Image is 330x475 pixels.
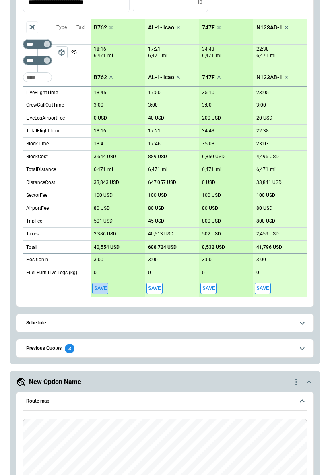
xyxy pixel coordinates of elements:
p: 23:05 [256,90,269,96]
p: 0 USD [202,180,215,186]
p: 80 USD [148,205,164,211]
div: 3 [65,344,74,353]
p: Fuel Burn Live Legs (kg) [26,269,77,276]
span: Save this aircraft quote and copy details to clipboard [200,283,217,294]
p: 6,471 [94,52,106,59]
button: Save [92,283,108,294]
h6: Route map [26,399,49,404]
p: TotalFlightTime [26,128,60,134]
p: 3:00 [148,102,158,108]
span: package_2 [58,48,66,56]
p: 17:21 [148,46,161,52]
p: 25 [71,45,91,60]
p: 6,471 [148,167,160,173]
p: mi [162,166,167,173]
p: 3:00 [94,257,103,263]
p: 6,471 [202,52,214,59]
div: Too short [23,56,52,65]
div: Too short [23,39,52,49]
p: 80 USD [256,205,272,211]
p: 747F [202,74,215,81]
p: 40 USD [148,115,164,121]
span: Save this aircraft quote and copy details to clipboard [255,283,271,294]
p: 18:45 [94,90,106,96]
p: 200 USD [202,115,221,121]
p: 34:43 [202,46,214,52]
button: Previous Quotes3 [23,339,307,357]
p: 747F [202,24,215,31]
p: B762 [94,74,107,81]
p: mi [107,166,113,173]
p: 6,471 [256,52,268,59]
button: left aligned [56,46,68,58]
p: 501 USD [94,218,113,224]
p: SectorFee [26,192,47,199]
p: 3:00 [94,102,103,108]
p: 8,532 USD [202,244,225,250]
p: CrewCallOutTime [26,102,64,109]
span: Save this aircraft quote and copy details to clipboard [92,283,108,294]
button: Save [146,283,163,294]
p: 17:50 [148,90,161,96]
p: DistanceCost [26,179,55,186]
p: 3:00 [256,257,266,263]
p: 18:41 [94,141,106,147]
p: 41,796 USD [256,244,282,250]
p: 34:43 [202,128,214,134]
p: 45 USD [148,218,164,224]
p: 3:00 [148,257,158,263]
span: Aircraft selection [26,21,38,33]
p: 80 USD [94,205,110,211]
span: Save this aircraft quote and copy details to clipboard [146,283,163,294]
p: Type [56,24,67,31]
p: AL-1- icao [148,24,174,31]
p: 647,057 USD [148,180,176,186]
p: 40,554 USD [94,244,120,250]
p: 3:00 [202,257,212,263]
button: Save [255,283,271,294]
p: 22:38 [256,46,269,52]
p: 33,841 USD [256,180,282,186]
p: 0 [202,270,205,276]
h6: Total [26,245,37,250]
p: 100 USD [202,192,221,198]
p: 80 USD [202,205,218,211]
p: 6,471 [94,167,106,173]
p: 23:03 [256,141,269,147]
button: Schedule [23,314,307,332]
p: 3,644 USD [94,154,116,160]
p: N123AB-1 [256,74,283,81]
p: Taxi [76,24,85,31]
p: AirportFee [26,205,49,212]
div: scrollable content [91,19,307,297]
button: Route map [23,392,307,411]
p: 20 USD [256,115,272,121]
h6: Schedule [26,320,46,326]
p: 4,496 USD [256,154,279,160]
p: 0 USD [94,115,107,121]
p: 35:08 [202,141,214,147]
p: mi [162,52,167,59]
p: 889 USD [148,154,167,160]
p: 6,471 [202,167,214,173]
p: mi [216,52,221,59]
p: mi [270,166,276,173]
p: 6,850 USD [202,154,225,160]
p: BlockTime [26,140,49,147]
p: 502 USD [202,231,221,237]
p: 17:46 [148,141,161,147]
p: N123AB-1 [256,24,283,31]
button: Save [200,283,217,294]
p: 6,471 [148,52,160,59]
div: Too short [23,72,52,82]
p: 18:16 [94,46,106,52]
p: 22:38 [256,128,269,134]
p: mi [216,166,221,173]
p: 2,459 USD [256,231,279,237]
p: 3:00 [256,102,266,108]
p: mi [107,52,113,59]
p: 17:21 [148,128,161,134]
p: 35:10 [202,90,214,96]
p: TotalDistance [26,166,56,173]
span: Type of sector [56,46,68,58]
